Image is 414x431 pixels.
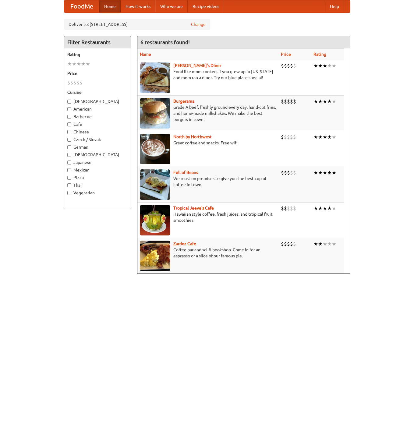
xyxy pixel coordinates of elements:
[173,134,212,139] b: North by Northwest
[287,241,290,247] li: $
[318,98,323,105] li: ★
[284,98,287,105] li: $
[67,191,71,195] input: Vegetarian
[173,170,198,175] b: Full of Beans
[140,52,151,57] a: Name
[323,98,327,105] li: ★
[173,206,214,210] a: Tropical Jeeve's Cafe
[327,205,332,212] li: ★
[67,190,128,196] label: Vegetarian
[323,205,327,212] li: ★
[121,0,155,12] a: How it works
[323,241,327,247] li: ★
[293,169,296,176] li: $
[318,62,323,69] li: ★
[313,241,318,247] li: ★
[313,205,318,212] li: ★
[67,70,128,76] h5: Price
[140,169,170,200] img: beans.jpg
[67,161,71,164] input: Japanese
[318,134,323,140] li: ★
[67,114,128,120] label: Barbecue
[318,205,323,212] li: ★
[72,61,76,67] li: ★
[86,61,90,67] li: ★
[67,168,71,172] input: Mexican
[281,169,284,176] li: $
[313,169,318,176] li: ★
[323,62,327,69] li: ★
[67,182,128,188] label: Thai
[67,138,71,142] input: Czech / Slovak
[290,205,293,212] li: $
[140,247,276,259] p: Coffee bar and sci-fi bookshop. Come in for an espresso or a slice of our famous pie.
[67,79,70,86] li: $
[140,98,170,129] img: burgerama.jpg
[67,167,128,173] label: Mexican
[140,241,170,271] img: zardoz.jpg
[67,176,71,180] input: Pizza
[140,134,170,164] img: north.jpg
[313,52,326,57] a: Rating
[332,134,336,140] li: ★
[67,153,71,157] input: [DEMOGRAPHIC_DATA]
[332,241,336,247] li: ★
[67,115,71,119] input: Barbecue
[327,169,332,176] li: ★
[67,89,128,95] h5: Cuisine
[67,61,72,67] li: ★
[281,241,284,247] li: $
[287,98,290,105] li: $
[281,134,284,140] li: $
[140,211,276,223] p: Hawaiian style coffee, fresh juices, and tropical fruit smoothies.
[76,79,80,86] li: $
[140,69,276,81] p: Food like mom cooked, if you grew up in [US_STATE] and mom ran a diner. Try our blue plate special!
[188,0,224,12] a: Recipe videos
[323,134,327,140] li: ★
[67,100,71,104] input: [DEMOGRAPHIC_DATA]
[290,169,293,176] li: $
[293,205,296,212] li: $
[70,79,73,86] li: $
[290,62,293,69] li: $
[287,134,290,140] li: $
[332,98,336,105] li: ★
[332,169,336,176] li: ★
[323,169,327,176] li: ★
[318,169,323,176] li: ★
[284,205,287,212] li: $
[191,21,206,27] a: Change
[293,134,296,140] li: $
[76,61,81,67] li: ★
[173,63,221,68] a: [PERSON_NAME]'s Diner
[140,175,276,188] p: We roast on premises to give you the best cup of coffee in town.
[173,99,194,104] a: Burgerama
[64,19,210,30] div: Deliver to: [STREET_ADDRESS]
[67,122,71,126] input: Cafe
[287,205,290,212] li: $
[67,152,128,158] label: [DEMOGRAPHIC_DATA]
[327,98,332,105] li: ★
[140,39,190,45] ng-pluralize: 6 restaurants found!
[67,144,128,150] label: German
[67,136,128,143] label: Czech / Slovak
[290,241,293,247] li: $
[67,175,128,181] label: Pizza
[67,129,128,135] label: Chinese
[67,98,128,104] label: [DEMOGRAPHIC_DATA]
[80,79,83,86] li: $
[281,98,284,105] li: $
[325,0,344,12] a: Help
[140,104,276,122] p: Grade A beef, freshly ground every day, hand-cut fries, and home-made milkshakes. We make the bes...
[281,52,291,57] a: Price
[67,107,71,111] input: American
[327,241,332,247] li: ★
[332,62,336,69] li: ★
[327,134,332,140] li: ★
[73,79,76,86] li: $
[287,169,290,176] li: $
[293,241,296,247] li: $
